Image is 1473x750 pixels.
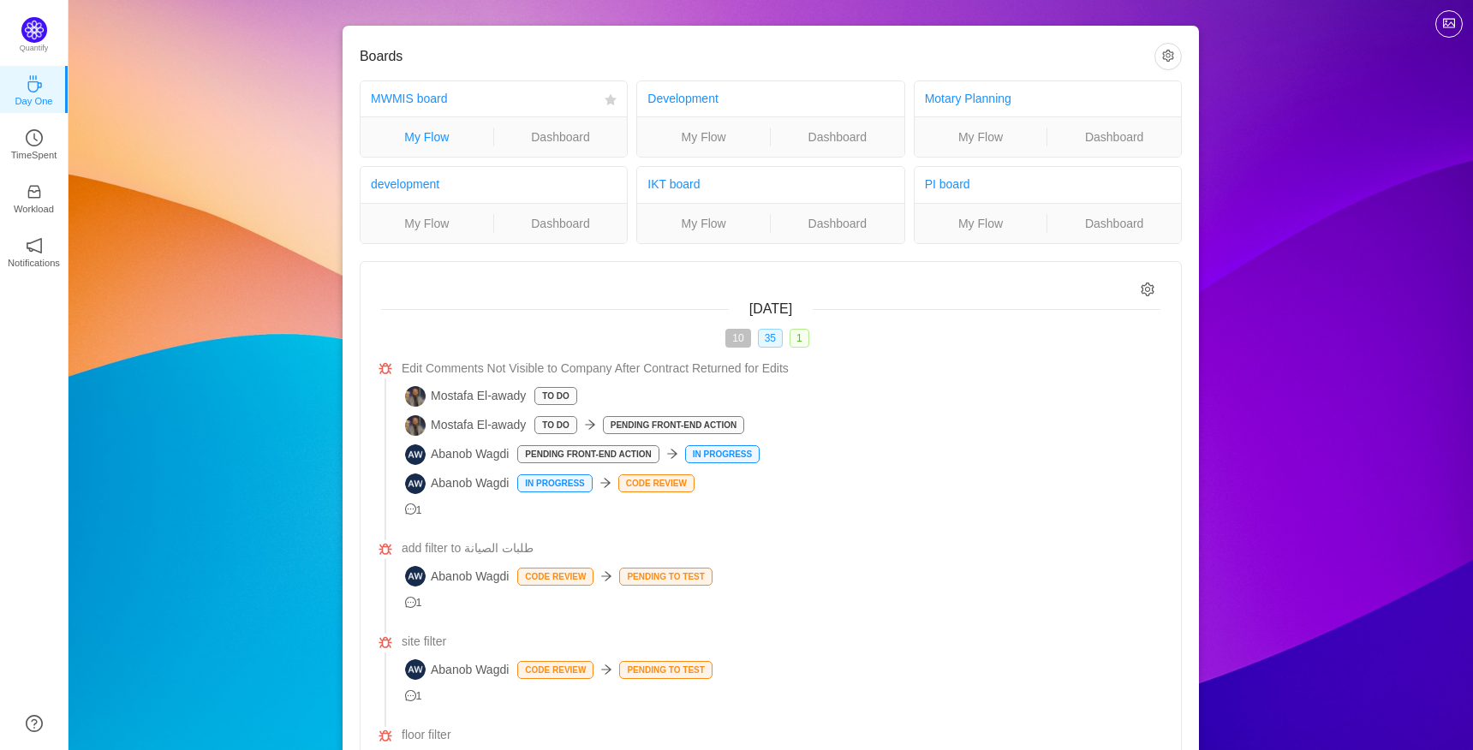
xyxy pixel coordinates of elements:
[402,633,1160,651] a: site filter
[535,417,575,433] p: To Do
[402,360,1160,378] a: Edit Comments Not Visible to Company After Contract Returned for Edits
[771,128,904,146] a: Dashboard
[11,147,57,163] p: TimeSpent
[15,93,52,109] p: Day One
[518,446,658,462] p: Pending Front-end Action
[371,177,439,191] a: development
[405,473,509,494] span: Abanob Wagdi
[26,134,43,152] a: icon: clock-circleTimeSpent
[518,568,593,585] p: Code Review
[405,415,526,436] span: Mostafa El-awady
[584,419,596,431] i: icon: arrow-right
[620,568,711,585] p: Pending To Test
[619,475,694,491] p: Code Review
[26,715,43,732] a: icon: question-circle
[26,237,43,254] i: icon: notification
[402,726,451,744] span: floor filter
[535,388,575,404] p: To Do
[360,48,1154,65] h3: Boards
[26,129,43,146] i: icon: clock-circle
[405,597,416,608] i: icon: message
[405,503,416,515] i: icon: message
[405,473,426,494] img: AW
[518,475,591,491] p: In Progress
[494,128,628,146] a: Dashboard
[647,177,700,191] a: IKT board
[402,360,789,378] span: Edit Comments Not Visible to Company After Contract Returned for Edits
[405,597,422,609] span: 1
[405,566,426,586] img: AW
[26,75,43,92] i: icon: coffee
[915,214,1047,233] a: My Flow
[21,17,47,43] img: Quantify
[371,92,447,105] a: MWMIS board
[686,446,759,462] p: In Progress
[402,633,446,651] span: site filter
[8,255,60,271] p: Notifications
[402,726,1160,744] a: floor filter
[402,539,1160,557] a: add filter to طلبات الصيانة
[915,128,1047,146] a: My Flow
[518,662,593,678] p: Code Review
[790,329,809,348] span: 1
[26,80,43,98] a: icon: coffeeDay One
[26,183,43,200] i: icon: inbox
[599,477,611,489] i: icon: arrow-right
[637,128,770,146] a: My Flow
[647,92,719,105] a: Development
[405,659,426,680] img: AW
[14,201,54,217] p: Workload
[361,214,493,233] a: My Flow
[405,690,422,702] span: 1
[600,570,612,582] i: icon: arrow-right
[405,444,426,465] img: AW
[405,386,426,407] img: ME
[402,539,534,557] span: add filter to طلبات الصيانة
[494,214,628,233] a: Dashboard
[771,214,904,233] a: Dashboard
[405,566,509,586] span: Abanob Wagdi
[1154,43,1182,70] button: icon: setting
[405,444,509,465] span: Abanob Wagdi
[26,242,43,259] a: icon: notificationNotifications
[925,177,970,191] a: PI board
[725,329,750,348] span: 10
[1047,128,1181,146] a: Dashboard
[925,92,1011,105] a: Motary Planning
[1435,10,1463,38] button: icon: picture
[405,690,416,701] i: icon: message
[666,448,678,460] i: icon: arrow-right
[620,662,711,678] p: Pending To Test
[604,417,743,433] p: Pending Front-end Action
[1047,214,1181,233] a: Dashboard
[1141,283,1155,297] i: icon: setting
[600,664,612,676] i: icon: arrow-right
[749,301,792,316] span: [DATE]
[637,214,770,233] a: My Flow
[405,386,526,407] span: Mostafa El-awady
[20,43,49,55] p: Quantify
[361,128,493,146] a: My Flow
[605,94,617,106] i: icon: star
[405,415,426,436] img: ME
[758,329,783,348] span: 35
[405,659,509,680] span: Abanob Wagdi
[26,188,43,205] a: icon: inboxWorkload
[405,504,422,516] span: 1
